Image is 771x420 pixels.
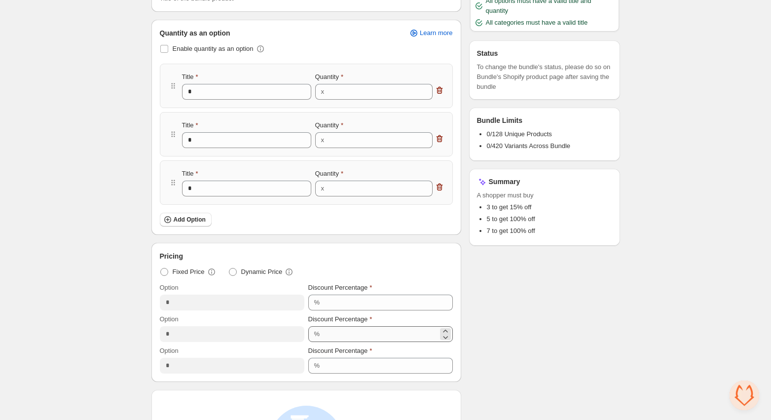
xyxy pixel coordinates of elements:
[308,314,372,324] label: Discount Percentage
[321,184,325,193] div: x
[173,45,254,52] span: Enable quantity as an option
[487,214,612,224] li: 5 to get 100% off
[477,115,523,125] h3: Bundle Limits
[160,346,179,356] label: Option
[160,314,179,324] label: Option
[403,26,458,40] a: Learn more
[477,62,612,92] span: To change the bundle's status, please do so on Bundle's Shopify product page after saving the bundle
[160,28,230,38] span: Quantity as an option
[486,18,588,28] span: All categories must have a valid title
[160,213,212,227] button: Add Option
[314,329,320,339] div: %
[321,135,325,145] div: x
[182,72,198,82] label: Title
[477,191,612,200] span: A shopper must buy
[241,267,283,277] span: Dynamic Price
[314,361,320,371] div: %
[487,142,571,150] span: 0/420 Variants Across Bundle
[315,169,343,179] label: Quantity
[182,120,198,130] label: Title
[174,216,206,224] span: Add Option
[487,202,612,212] li: 3 to get 15% off
[489,177,520,187] h3: Summary
[308,346,372,356] label: Discount Percentage
[315,120,343,130] label: Quantity
[314,298,320,307] div: %
[487,226,612,236] li: 7 to get 100% off
[730,381,759,410] a: Open chat
[182,169,198,179] label: Title
[420,29,452,37] span: Learn more
[160,251,183,261] span: Pricing
[487,130,552,138] span: 0/128 Unique Products
[477,48,498,58] h3: Status
[315,72,343,82] label: Quantity
[173,267,205,277] span: Fixed Price
[321,87,325,97] div: x
[308,283,372,293] label: Discount Percentage
[160,283,179,293] label: Option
